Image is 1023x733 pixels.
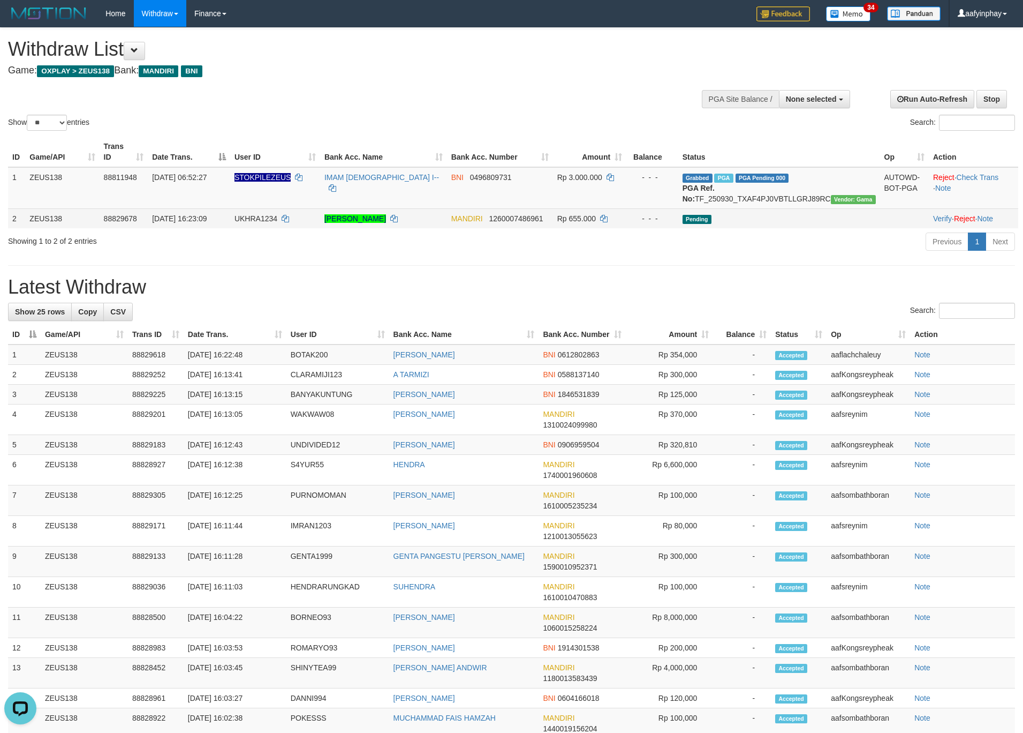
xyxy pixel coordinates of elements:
[914,460,930,469] a: Note
[8,658,41,689] td: 13
[324,214,386,223] a: [PERSON_NAME]
[103,303,133,321] a: CSV
[393,552,525,560] a: GENTA PANGESTU [PERSON_NAME]
[910,303,1015,319] label: Search:
[827,577,910,608] td: aafsreynim
[41,405,128,435] td: ZEUS138
[128,638,184,658] td: 88828983
[451,173,464,182] span: BNI
[714,174,733,183] span: Marked by aafsreyleap
[626,689,713,708] td: Rp 120,000
[286,385,389,405] td: BANYAKUNTUNG
[8,325,41,345] th: ID: activate to sort column descending
[626,435,713,455] td: Rp 320,810
[827,455,910,485] td: aafsreynim
[184,638,286,658] td: [DATE] 16:03:53
[827,345,910,365] td: aaflachchaleuy
[393,582,436,591] a: SUHENDRA
[880,137,929,167] th: Op: activate to sort column ascending
[558,644,600,652] span: Copy 1914301538 to clipboard
[41,658,128,689] td: ZEUS138
[713,638,771,658] td: -
[957,173,999,182] a: Check Trans
[713,516,771,547] td: -
[8,115,89,131] label: Show entries
[234,173,291,182] span: Nama rekening ada tanda titik/strip, harap diedit
[230,137,320,167] th: User ID: activate to sort column ascending
[41,435,128,455] td: ZEUS138
[41,638,128,658] td: ZEUS138
[286,345,389,365] td: BOTAK200
[184,325,286,345] th: Date Trans.: activate to sort column ascending
[736,174,789,183] span: PGA Pending
[543,593,597,602] span: Copy 1610010470883 to clipboard
[128,435,184,455] td: 88829183
[128,455,184,485] td: 88828927
[914,410,930,418] a: Note
[41,345,128,365] td: ZEUS138
[152,173,207,182] span: [DATE] 06:52:27
[914,350,930,359] a: Note
[184,547,286,577] td: [DATE] 16:11:28
[968,233,986,251] a: 1
[558,350,600,359] span: Copy 0612802863 to clipboard
[8,365,41,385] td: 2
[184,385,286,405] td: [DATE] 16:13:15
[393,521,455,530] a: [PERSON_NAME]
[184,435,286,455] td: [DATE] 16:12:43
[393,694,455,702] a: [PERSON_NAME]
[543,502,597,510] span: Copy 1610005235234 to clipboard
[929,208,1018,228] td: · ·
[8,435,41,455] td: 5
[25,137,99,167] th: Game/API: activate to sort column ascending
[8,485,41,516] td: 7
[775,583,807,592] span: Accepted
[880,167,929,209] td: AUTOWD-BOT-PGA
[393,714,496,722] a: MUCHAMMAD FAIS HAMZAH
[8,303,72,321] a: Show 25 rows
[977,214,993,223] a: Note
[558,390,600,399] span: Copy 1846531839 to clipboard
[184,405,286,435] td: [DATE] 16:13:05
[234,214,277,223] span: UKHRA1234
[393,644,455,652] a: [PERSON_NAME]
[128,516,184,547] td: 88829171
[181,65,202,77] span: BNI
[827,325,910,345] th: Op: activate to sort column ascending
[887,6,941,21] img: panduan.png
[41,516,128,547] td: ZEUS138
[771,325,827,345] th: Status: activate to sort column ascending
[184,455,286,485] td: [DATE] 16:12:38
[713,485,771,516] td: -
[4,4,36,36] button: Open LiveChat chat widget
[558,694,600,702] span: Copy 0604166018 to clipboard
[543,390,555,399] span: BNI
[286,435,389,455] td: UNDIVIDED12
[41,325,128,345] th: Game/API: activate to sort column ascending
[41,689,128,708] td: ZEUS138
[827,608,910,638] td: aafsombathboran
[139,65,178,77] span: MANDIRI
[8,137,25,167] th: ID
[8,5,89,21] img: MOTION_logo.png
[128,658,184,689] td: 88828452
[939,115,1015,131] input: Search:
[8,516,41,547] td: 8
[41,365,128,385] td: ZEUS138
[8,385,41,405] td: 3
[914,663,930,672] a: Note
[933,173,954,182] a: Reject
[8,231,418,246] div: Showing 1 to 2 of 2 entries
[393,410,455,418] a: [PERSON_NAME]
[320,137,447,167] th: Bank Acc. Name: activate to sort column ascending
[986,233,1015,251] a: Next
[543,724,597,733] span: Copy 1440019156204 to clipboard
[827,365,910,385] td: aafKongsreypheak
[914,370,930,379] a: Note
[775,371,807,380] span: Accepted
[451,214,483,223] span: MANDIRI
[713,608,771,638] td: -
[393,491,455,499] a: [PERSON_NAME]
[148,137,230,167] th: Date Trans.: activate to sort column descending
[8,167,25,209] td: 1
